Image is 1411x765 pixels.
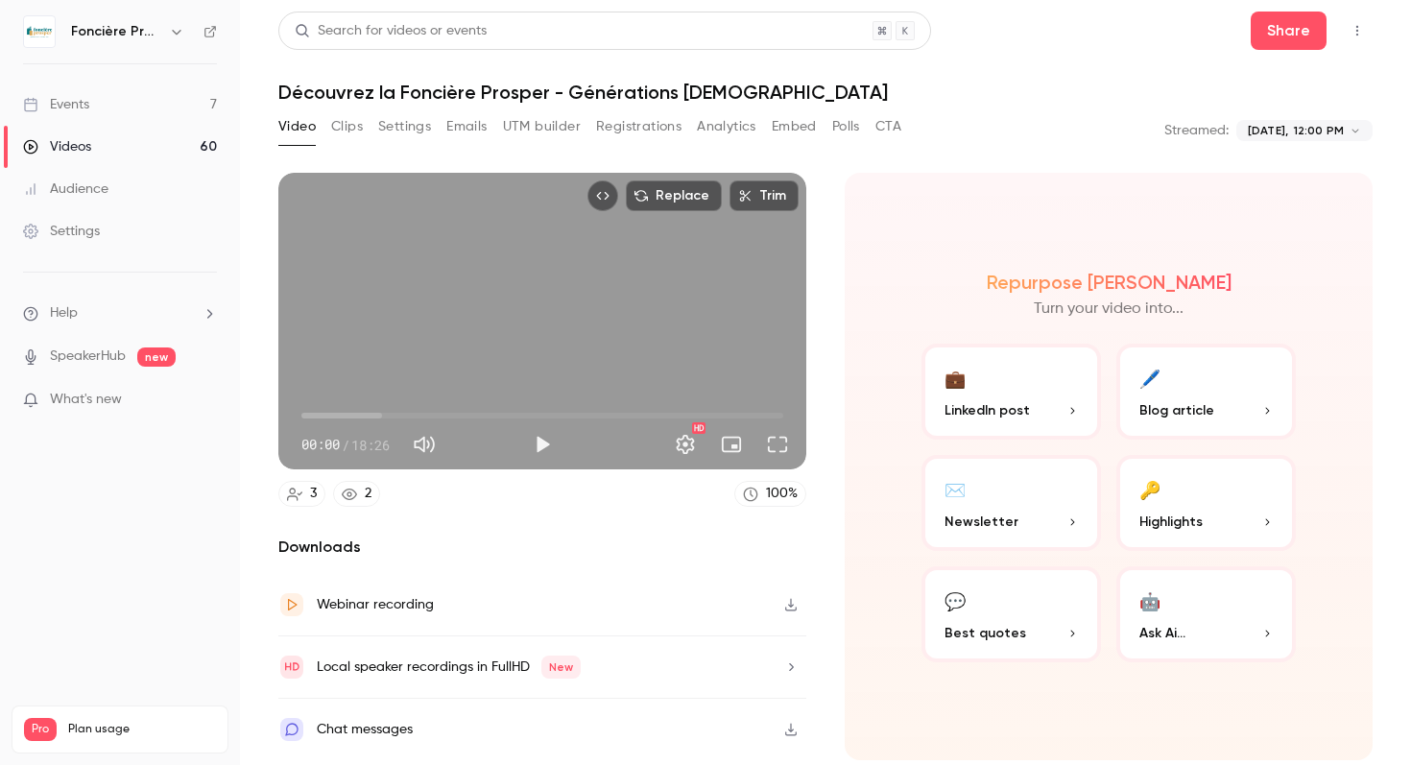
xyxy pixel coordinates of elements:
[446,111,487,142] button: Emails
[23,303,217,323] li: help-dropdown-opener
[405,425,443,464] button: Mute
[317,593,434,616] div: Webinar recording
[945,363,966,393] div: 💼
[317,656,581,679] div: Local speaker recordings in FullHD
[333,481,380,507] a: 2
[331,111,363,142] button: Clips
[50,347,126,367] a: SpeakerHub
[278,481,325,507] a: 3
[875,111,901,142] button: CTA
[50,390,122,410] span: What's new
[301,435,390,455] div: 00:00
[1139,363,1160,393] div: 🖊️
[68,722,216,737] span: Plan usage
[1164,121,1229,140] p: Streamed:
[23,179,108,199] div: Audience
[945,474,966,504] div: ✉️
[278,536,806,559] h2: Downloads
[24,16,55,47] img: Foncière Prosper
[945,623,1026,643] span: Best quotes
[1248,122,1288,139] span: [DATE],
[734,481,806,507] a: 100%
[1034,298,1184,321] p: Turn your video into...
[666,425,705,464] button: Settings
[1294,122,1344,139] span: 12:00 PM
[50,303,78,323] span: Help
[596,111,682,142] button: Registrations
[945,586,966,615] div: 💬
[945,400,1030,420] span: LinkedIn post
[365,484,371,504] div: 2
[1139,512,1203,532] span: Highlights
[692,422,705,434] div: HD
[23,137,91,156] div: Videos
[1251,12,1327,50] button: Share
[1342,15,1373,46] button: Top Bar Actions
[712,425,751,464] button: Turn on miniplayer
[1139,623,1185,643] span: Ask Ai...
[832,111,860,142] button: Polls
[342,435,349,455] span: /
[1116,566,1296,662] button: 🤖Ask Ai...
[71,22,161,41] h6: Foncière Prosper
[194,392,217,409] iframe: Noticeable Trigger
[137,347,176,367] span: new
[766,484,798,504] div: 100 %
[1116,455,1296,551] button: 🔑Highlights
[278,81,1373,104] h1: Découvrez la Foncière Prosper - Générations [DEMOGRAPHIC_DATA]
[23,222,100,241] div: Settings
[295,21,487,41] div: Search for videos or events
[317,718,413,741] div: Chat messages
[523,425,562,464] button: Play
[921,344,1101,440] button: 💼LinkedIn post
[1116,344,1296,440] button: 🖊️Blog article
[1139,400,1214,420] span: Blog article
[23,95,89,114] div: Events
[587,180,618,211] button: Embed video
[301,435,340,455] span: 00:00
[987,271,1232,294] h2: Repurpose [PERSON_NAME]
[697,111,756,142] button: Analytics
[541,656,581,679] span: New
[310,484,317,504] div: 3
[729,180,799,211] button: Trim
[921,455,1101,551] button: ✉️Newsletter
[921,566,1101,662] button: 💬Best quotes
[1139,474,1160,504] div: 🔑
[378,111,431,142] button: Settings
[24,718,57,741] span: Pro
[503,111,581,142] button: UTM builder
[758,425,797,464] button: Full screen
[278,111,316,142] button: Video
[351,435,390,455] span: 18:26
[1139,586,1160,615] div: 🤖
[945,512,1018,532] span: Newsletter
[772,111,817,142] button: Embed
[626,180,722,211] button: Replace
